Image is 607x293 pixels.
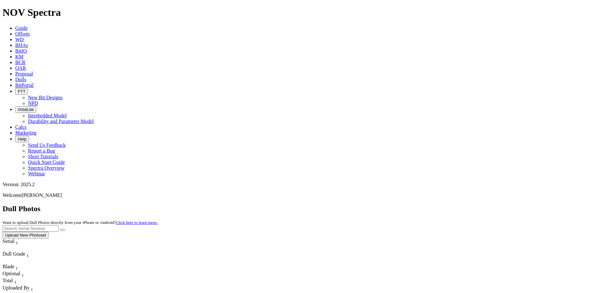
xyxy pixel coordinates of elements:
[3,264,25,271] div: Blade Sort None
[3,7,604,18] h1: NOV Spectra
[3,238,14,244] span: Serial
[3,285,62,292] div: Uploaded By Sort None
[3,285,30,290] span: Uploaded By
[15,25,28,31] a: Guide
[15,82,34,88] a: BitPortal
[28,165,64,171] a: Spectra Overview
[15,71,33,76] a: Proposal
[15,54,23,59] a: KM
[3,245,30,251] div: Column Menu
[28,113,67,118] a: Interbedded Model
[3,278,25,285] div: Sort None
[16,240,18,245] sub: 1
[15,65,26,71] a: OAR
[15,37,24,42] a: WD
[14,278,17,283] span: Sort None
[116,220,158,225] a: Click here to learn more.
[15,60,25,65] a: BCR
[28,148,55,153] a: Report a Bug
[22,271,24,276] span: Sort None
[28,142,66,148] a: Send Us Feedback
[3,258,47,264] div: Column Menu
[16,264,18,269] span: Sort None
[3,205,604,213] h2: Dull Photos
[3,220,158,225] small: Want to upload Dull Photos directly from your iPhone or Android?
[15,88,28,95] button: FTT
[14,280,17,285] sub: 1
[15,124,27,130] a: Calcs
[18,137,26,141] span: Help
[28,160,65,165] a: Quick Start Guide
[28,154,58,159] a: Short Tutorials
[15,106,36,113] button: OrbitLite
[18,107,34,112] span: OrbitLite
[15,48,27,54] a: BitIQ
[15,130,37,135] a: Marketing
[3,225,59,232] input: Search Serial Number
[27,251,29,257] span: Sort None
[3,278,25,285] div: Total Sort None
[28,101,38,106] a: NPD
[22,273,24,277] sub: 1
[3,232,49,238] button: Upload New Photoset
[3,271,25,278] div: Optional Sort None
[3,278,13,283] span: Total
[18,89,25,94] span: FTT
[3,271,25,278] div: Sort None
[15,77,26,82] a: Dulls
[27,253,29,258] sub: 1
[3,238,30,245] div: Serial Sort None
[3,264,14,269] span: Blade
[16,266,18,270] sub: 1
[22,192,62,198] span: [PERSON_NAME]
[3,192,604,198] p: Welcome
[3,251,25,257] span: Dull Grade
[28,95,63,100] a: New Bit Designs
[31,285,33,290] span: Sort None
[16,238,18,244] span: Sort None
[3,238,30,251] div: Sort None
[15,42,28,48] a: BHAs
[3,264,25,271] div: Sort None
[3,251,47,264] div: Sort None
[28,119,94,124] a: Durability and Parameter Model
[3,271,20,276] span: Optional
[15,136,29,142] button: Help
[31,287,33,292] sub: 1
[28,171,45,176] a: Webinar
[3,182,604,187] div: Version: 2025.2
[15,31,30,36] a: Offsets
[3,251,47,258] div: Dull Grade Sort None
